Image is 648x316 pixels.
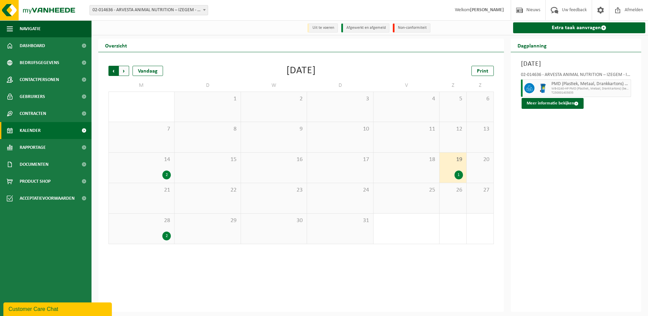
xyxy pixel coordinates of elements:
[20,190,75,207] span: Acceptatievoorwaarden
[454,171,463,179] div: 1
[551,87,629,91] span: WB-0240-HP PMD (Plastiek, Metaal, Drankkartons) (bedrijven)
[178,125,237,133] span: 8
[20,173,50,190] span: Product Shop
[443,156,463,163] span: 19
[162,171,171,179] div: 2
[310,95,369,103] span: 3
[310,156,369,163] span: 17
[175,79,241,92] td: D
[178,186,237,194] span: 22
[178,217,237,224] span: 29
[244,217,303,224] span: 30
[162,232,171,240] div: 2
[20,20,41,37] span: Navigatie
[286,66,316,76] div: [DATE]
[3,301,113,316] iframe: chat widget
[20,139,46,156] span: Rapportage
[521,73,631,79] div: 02-014636 - ARVESTA ANIMAL NUTRITION – IZEGEM - IZEGEM
[112,125,171,133] span: 7
[551,81,629,87] span: PMD (Plastiek, Metaal, Drankkartons) (bedrijven)
[471,66,494,76] a: Print
[377,186,436,194] span: 25
[377,125,436,133] span: 11
[244,186,303,194] span: 23
[20,37,45,54] span: Dashboard
[90,5,208,15] span: 02-014636 - ARVESTA ANIMAL NUTRITION – IZEGEM - IZEGEM
[538,83,548,93] img: WB-0240-HPE-BE-01
[551,91,629,95] span: T250001403835
[440,79,467,92] td: Z
[310,186,369,194] span: 24
[443,125,463,133] span: 12
[470,7,504,13] strong: [PERSON_NAME]
[522,98,584,109] button: Meer informatie bekijken
[470,95,490,103] span: 6
[341,23,389,33] li: Afgewerkt en afgemeld
[20,71,59,88] span: Contactpersonen
[241,79,307,92] td: W
[20,54,59,71] span: Bedrijfsgegevens
[20,88,45,105] span: Gebruikers
[20,156,48,173] span: Documenten
[511,39,553,52] h2: Dagplanning
[108,79,175,92] td: M
[119,66,129,76] span: Volgende
[513,22,646,33] a: Extra taak aanvragen
[20,105,46,122] span: Contracten
[521,59,631,69] h3: [DATE]
[467,79,494,92] td: Z
[178,95,237,103] span: 1
[244,156,303,163] span: 16
[112,156,171,163] span: 14
[377,95,436,103] span: 4
[470,156,490,163] span: 20
[443,186,463,194] span: 26
[393,23,430,33] li: Non-conformiteit
[108,66,119,76] span: Vorige
[112,217,171,224] span: 28
[307,79,373,92] td: D
[98,39,134,52] h2: Overzicht
[244,95,303,103] span: 2
[310,217,369,224] span: 31
[470,186,490,194] span: 27
[373,79,440,92] td: V
[307,23,338,33] li: Uit te voeren
[112,186,171,194] span: 21
[470,125,490,133] span: 13
[133,66,163,76] div: Vandaag
[477,68,488,74] span: Print
[377,156,436,163] span: 18
[310,125,369,133] span: 10
[244,125,303,133] span: 9
[178,156,237,163] span: 15
[20,122,41,139] span: Kalender
[443,95,463,103] span: 5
